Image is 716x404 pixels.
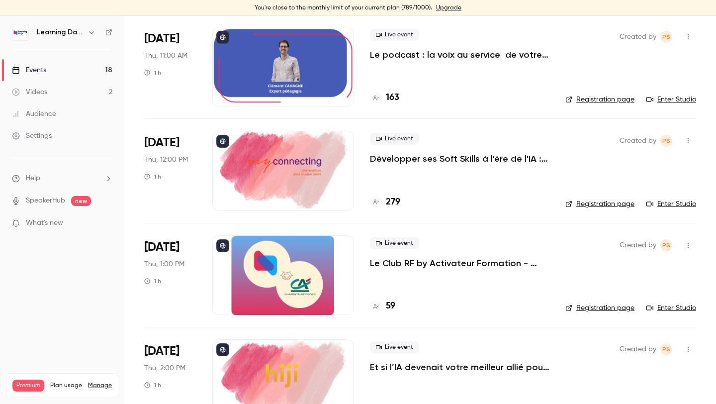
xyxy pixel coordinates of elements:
span: Live event [370,237,419,249]
div: 1 h [144,381,161,389]
span: Premium [12,380,44,392]
span: [DATE] [144,135,179,151]
div: 1 h [144,173,161,181]
span: Live event [370,133,419,145]
span: Prad Selvarajah [660,239,672,251]
div: Events [12,65,46,75]
a: Le podcast : la voix au service de votre pédagogie [370,49,549,61]
iframe: Noticeable Trigger [100,219,112,228]
a: Le Club RF by Activateur Formation - réservé aux RF - La formation, bien plus qu’un “smile sheet" ? [370,257,549,269]
li: help-dropdown-opener [12,173,112,184]
span: Live event [370,29,419,41]
div: Oct 9 Thu, 11:00 AM (Europe/Paris) [144,27,196,106]
a: 59 [370,300,395,313]
span: Created by [620,343,656,355]
span: Prad Selvarajah [660,343,672,355]
div: Oct 9 Thu, 12:00 PM (Europe/Paris) [144,131,196,210]
span: Help [26,173,40,184]
span: [DATE] [144,239,179,255]
span: What's new [26,218,63,228]
a: Manage [88,382,112,390]
a: 163 [370,91,399,104]
span: PS [662,343,670,355]
div: Oct 9 Thu, 1:00 PM (Europe/Paris) [144,235,196,315]
h4: 59 [386,300,395,313]
a: Enter Studio [646,199,696,209]
div: Audience [12,109,56,119]
h4: 279 [386,196,400,209]
span: [DATE] [144,343,179,359]
span: Created by [620,239,656,251]
span: Thu, 2:00 PM [144,363,185,373]
a: Upgrade [436,4,461,12]
a: 279 [370,196,400,209]
h6: Learning Days [37,27,84,37]
span: Prad Selvarajah [660,31,672,43]
span: Created by [620,135,656,147]
span: Thu, 11:00 AM [144,51,187,61]
a: Registration page [565,95,634,104]
span: PS [662,31,670,43]
span: Thu, 1:00 PM [144,259,184,269]
span: [DATE] [144,31,179,47]
span: PS [662,239,670,251]
a: Registration page [565,303,634,313]
a: Registration page [565,199,634,209]
span: Plan usage [50,382,82,390]
div: 1 h [144,69,161,77]
div: Videos [12,87,47,97]
img: Learning Days [12,24,28,40]
a: Enter Studio [646,303,696,313]
a: Enter Studio [646,95,696,104]
a: Développer ses Soft Skills à l'ère de l'IA : Esprit critique & IA [370,153,549,165]
span: Thu, 12:00 PM [144,155,188,165]
span: Prad Selvarajah [660,135,672,147]
a: Et si l’IA devenait votre meilleur allié pour prouver enfin l’impact de vos formations ? [370,361,549,373]
span: PS [662,135,670,147]
h4: 163 [386,91,399,104]
span: new [71,196,91,206]
span: Created by [620,31,656,43]
div: Settings [12,131,52,141]
span: Live event [370,341,419,353]
a: SpeakerHub [26,196,65,206]
div: 1 h [144,277,161,285]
